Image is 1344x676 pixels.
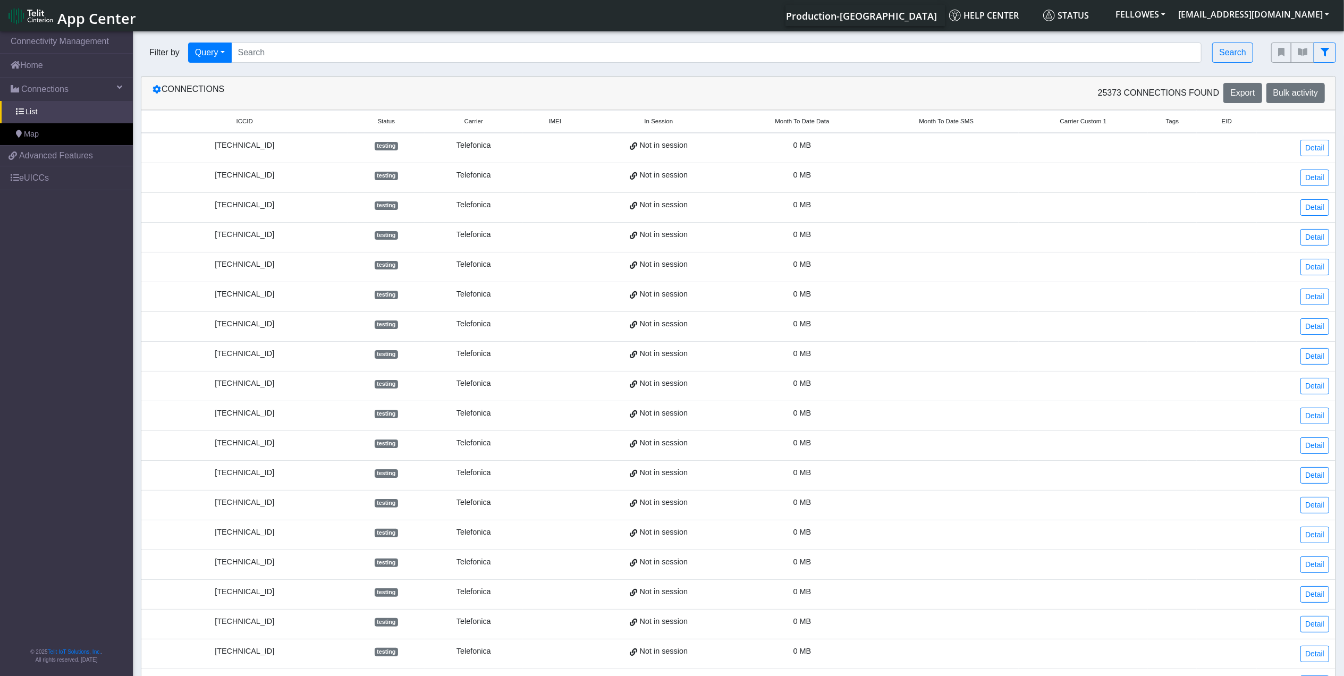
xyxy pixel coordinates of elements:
div: Telefonica [431,408,516,419]
a: Detail [1300,378,1329,394]
span: Not in session [640,259,688,271]
div: Telefonica [431,467,516,479]
span: testing [375,320,398,329]
div: [TECHNICAL_ID] [148,646,341,657]
img: logo-telit-cinterion-gw-new.png [9,7,53,24]
span: Not in session [640,199,688,211]
span: Tags [1166,117,1179,126]
div: [TECHNICAL_ID] [148,318,341,330]
div: Telefonica [431,586,516,598]
div: [TECHNICAL_ID] [148,259,341,271]
div: Connections [144,83,739,103]
span: App Center [57,9,136,28]
span: 0 MB [793,230,812,239]
div: Telefonica [431,259,516,271]
a: Detail [1300,437,1329,454]
span: Not in session [640,289,688,300]
button: Export [1223,83,1262,103]
span: testing [375,291,398,299]
span: Connections [21,83,69,96]
a: Detail [1300,140,1329,156]
span: Production-[GEOGRAPHIC_DATA] [786,10,937,22]
a: Detail [1300,170,1329,186]
span: testing [375,350,398,359]
div: Telefonica [431,556,516,568]
span: testing [375,380,398,388]
a: Detail [1300,289,1329,305]
div: [TECHNICAL_ID] [148,556,341,568]
span: Not in session [640,318,688,330]
span: 25373 Connections found [1098,87,1220,99]
div: Telefonica [431,527,516,538]
a: Status [1039,5,1109,26]
a: Detail [1300,408,1329,424]
div: fitlers menu [1271,43,1336,63]
span: EID [1222,117,1232,126]
div: Telefonica [431,497,516,509]
a: Telit IoT Solutions, Inc. [48,649,101,655]
a: Detail [1300,318,1329,335]
span: Help center [949,10,1019,21]
a: Detail [1300,646,1329,662]
div: Telefonica [431,140,516,151]
span: Advanced Features [19,149,93,162]
div: Telefonica [431,646,516,657]
span: testing [375,410,398,418]
div: Telefonica [431,289,516,300]
div: Telefonica [431,229,516,241]
span: 0 MB [793,200,812,209]
span: testing [375,440,398,448]
span: 0 MB [793,438,812,447]
span: testing [375,172,398,180]
button: FELLOWES [1109,5,1172,24]
div: [TECHNICAL_ID] [148,289,341,300]
div: [TECHNICAL_ID] [148,170,341,181]
a: Detail [1300,616,1329,632]
div: [TECHNICAL_ID] [148,497,341,509]
span: 0 MB [793,141,812,149]
span: IMEI [548,117,561,126]
div: [TECHNICAL_ID] [148,378,341,390]
span: Not in session [640,348,688,360]
div: Telefonica [431,170,516,181]
span: Export [1230,88,1255,97]
span: Not in session [640,140,688,151]
div: [TECHNICAL_ID] [148,616,341,628]
div: [TECHNICAL_ID] [148,527,341,538]
span: Status [377,117,395,126]
a: Detail [1300,199,1329,216]
span: 0 MB [793,498,812,506]
span: 0 MB [793,557,812,566]
span: testing [375,201,398,210]
span: testing [375,261,398,269]
div: [TECHNICAL_ID] [148,586,341,598]
span: 0 MB [793,260,812,268]
span: 0 MB [793,379,812,387]
button: [EMAIL_ADDRESS][DOMAIN_NAME] [1172,5,1335,24]
span: testing [375,618,398,627]
span: Bulk activity [1273,88,1318,97]
span: 0 MB [793,319,812,328]
span: Status [1043,10,1089,21]
span: 0 MB [793,587,812,596]
a: Detail [1300,348,1329,365]
span: 0 MB [793,349,812,358]
span: testing [375,469,398,478]
div: Telefonica [431,318,516,330]
a: Help center [945,5,1039,26]
div: Telefonica [431,348,516,360]
span: Not in session [640,646,688,657]
span: 0 MB [793,647,812,655]
span: 0 MB [793,617,812,626]
span: Not in session [640,170,688,181]
span: testing [375,588,398,597]
a: Detail [1300,527,1329,543]
div: [TECHNICAL_ID] [148,408,341,419]
span: Not in session [640,408,688,419]
a: Detail [1300,467,1329,484]
button: Search [1212,43,1253,63]
span: Month To Date SMS [919,117,974,126]
span: In Session [645,117,673,126]
div: Telefonica [431,437,516,449]
img: knowledge.svg [949,10,961,21]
